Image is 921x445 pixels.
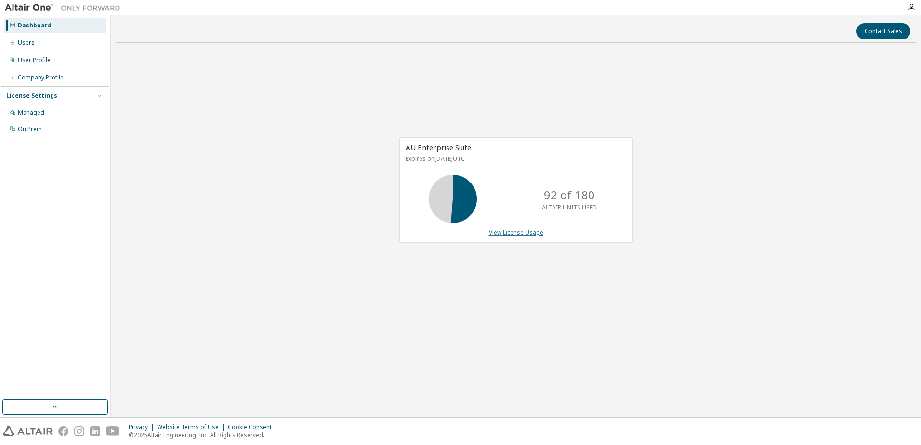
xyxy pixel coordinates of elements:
[18,39,35,47] div: Users
[157,423,228,431] div: Website Terms of Use
[5,3,125,13] img: Altair One
[58,426,68,436] img: facebook.svg
[74,426,84,436] img: instagram.svg
[228,423,277,431] div: Cookie Consent
[6,92,57,100] div: License Settings
[129,423,157,431] div: Privacy
[544,187,595,203] p: 92 of 180
[18,109,44,117] div: Managed
[18,56,51,64] div: User Profile
[129,431,277,439] p: © 2025 Altair Engineering, Inc. All Rights Reserved.
[18,125,42,133] div: On Prem
[542,203,597,211] p: ALTAIR UNITS USED
[3,426,53,436] img: altair_logo.svg
[856,23,910,39] button: Contact Sales
[18,22,52,29] div: Dashboard
[106,426,120,436] img: youtube.svg
[406,143,471,152] span: AU Enterprise Suite
[90,426,100,436] img: linkedin.svg
[18,74,64,81] div: Company Profile
[489,228,543,236] a: View License Usage
[406,155,624,163] p: Expires on [DATE] UTC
